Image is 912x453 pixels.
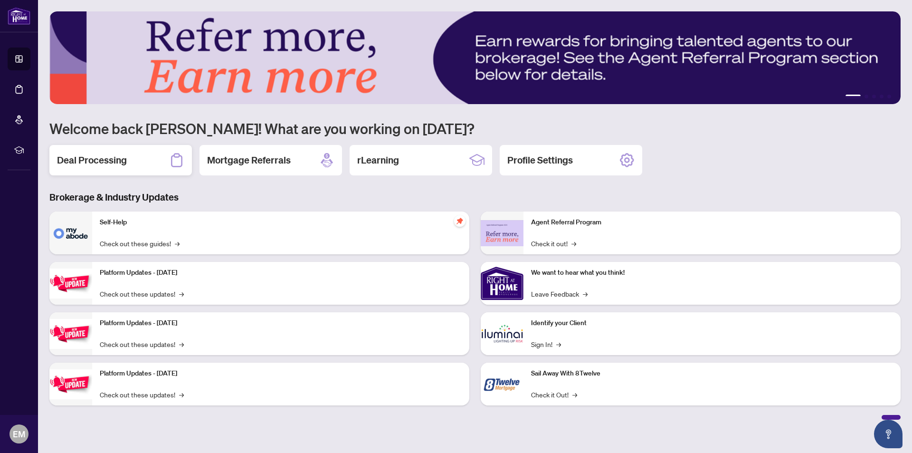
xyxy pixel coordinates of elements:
span: → [572,389,577,400]
a: Check it Out!→ [531,389,577,400]
a: Check out these updates!→ [100,339,184,349]
img: Platform Updates - June 23, 2025 [49,369,92,399]
img: Slide 0 [49,11,901,104]
a: Check out these updates!→ [100,289,184,299]
p: Self-Help [100,217,462,228]
h2: Deal Processing [57,154,127,167]
span: → [556,339,561,349]
img: We want to hear what you think! [481,262,523,305]
button: 4 [880,95,883,98]
button: 1 [845,95,861,98]
a: Check out these guides!→ [100,238,180,249]
h3: Brokerage & Industry Updates [49,191,901,204]
a: Check it out!→ [531,238,576,249]
img: Agent Referral Program [481,220,523,246]
button: 2 [864,95,868,98]
h2: rLearning [357,154,399,167]
a: Sign In!→ [531,339,561,349]
span: → [179,339,184,349]
span: → [583,289,588,299]
button: 3 [872,95,876,98]
h2: Profile Settings [507,154,573,167]
h1: Welcome back [PERSON_NAME]! What are you working on [DATE]? [49,119,901,137]
img: Self-Help [49,212,92,254]
img: Sail Away With 8Twelve [481,363,523,405]
p: Agent Referral Program [531,217,893,228]
a: Check out these updates!→ [100,389,184,400]
span: → [571,238,576,249]
p: We want to hear what you think! [531,268,893,278]
span: → [179,389,184,400]
span: pushpin [454,215,465,227]
p: Platform Updates - [DATE] [100,268,462,278]
img: Identify your Client [481,312,523,355]
p: Identify your Client [531,318,893,328]
p: Platform Updates - [DATE] [100,318,462,328]
img: Platform Updates - July 8, 2025 [49,319,92,349]
p: Sail Away With 8Twelve [531,368,893,379]
button: Open asap [874,420,902,448]
p: Platform Updates - [DATE] [100,368,462,379]
img: logo [8,7,30,25]
h2: Mortgage Referrals [207,154,291,167]
span: → [179,289,184,299]
button: 5 [887,95,891,98]
span: → [175,238,180,249]
img: Platform Updates - July 21, 2025 [49,269,92,299]
a: Leave Feedback→ [531,289,588,299]
span: EM [13,427,25,441]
